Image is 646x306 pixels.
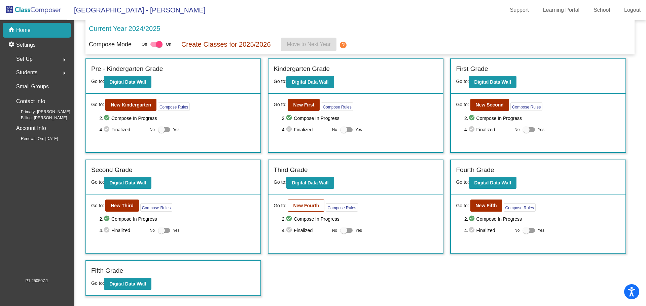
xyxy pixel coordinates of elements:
[464,215,620,223] span: 2. Compose In Progress
[99,126,146,134] span: 4. Finalized
[91,79,104,84] span: Go to:
[99,226,146,234] span: 4. Finalized
[474,79,511,85] b: Digital Data Wall
[286,126,294,134] mat-icon: check_circle
[142,41,147,47] span: Off
[8,41,16,49] mat-icon: settings
[292,79,328,85] b: Digital Data Wall
[514,227,519,233] span: No
[588,5,615,15] a: School
[456,64,488,74] label: First Grade
[173,126,180,134] span: Yes
[10,136,58,142] span: Renewal On: [DATE]
[67,5,205,15] span: [GEOGRAPHIC_DATA] - [PERSON_NAME]
[274,64,330,74] label: Kindergarten Grade
[282,226,329,234] span: 4. Finalized
[282,114,438,122] span: 2. Compose In Progress
[355,226,362,234] span: Yes
[10,115,67,121] span: Billing: [PERSON_NAME]
[91,64,163,74] label: Pre - Kindergarten Grade
[286,114,294,122] mat-icon: check_circle
[332,127,337,133] span: No
[91,101,104,108] span: Go to:
[468,226,476,234] mat-icon: check_circle
[150,227,155,233] span: No
[89,24,160,34] p: Current Year 2024/2025
[292,180,328,185] b: Digital Data Wall
[476,102,504,107] b: New Second
[150,127,155,133] span: No
[16,41,36,49] p: Settings
[464,114,620,122] span: 2. Compose In Progress
[470,200,502,212] button: New Fifth
[111,102,151,107] b: New Kindergarten
[105,99,156,111] button: New Kindergarten
[173,226,180,234] span: Yes
[538,126,544,134] span: Yes
[91,280,104,286] span: Go to:
[286,177,334,189] button: Digital Data Wall
[274,202,286,209] span: Go to:
[103,226,111,234] mat-icon: check_circle
[470,99,509,111] button: New Second
[355,126,362,134] span: Yes
[619,5,646,15] a: Logout
[99,215,255,223] span: 2. Compose In Progress
[468,114,476,122] mat-icon: check_circle
[91,202,104,209] span: Go to:
[166,41,171,47] span: On
[104,76,151,88] button: Digital Data Wall
[16,82,49,91] p: Small Groups
[286,76,334,88] button: Digital Data Wall
[288,99,320,111] button: New First
[468,215,476,223] mat-icon: check_circle
[8,26,16,34] mat-icon: home
[91,266,123,276] label: Fifth Grade
[286,215,294,223] mat-icon: check_circle
[16,124,46,133] p: Account Info
[456,179,469,185] span: Go to:
[60,56,68,64] mat-icon: arrow_right
[514,127,519,133] span: No
[10,109,70,115] span: Primary: [PERSON_NAME]
[505,5,534,15] a: Support
[282,126,329,134] span: 4. Finalized
[468,126,476,134] mat-icon: check_circle
[91,165,133,175] label: Second Grade
[469,177,516,189] button: Digital Data Wall
[326,203,358,212] button: Compose Rules
[111,203,134,208] b: New Third
[91,179,104,185] span: Go to:
[60,69,68,77] mat-icon: arrow_right
[109,79,146,85] b: Digital Data Wall
[99,114,255,122] span: 2. Compose In Progress
[510,102,542,111] button: Compose Rules
[109,281,146,287] b: Digital Data Wall
[286,226,294,234] mat-icon: check_circle
[104,278,151,290] button: Digital Data Wall
[89,40,132,49] p: Compose Mode
[274,165,308,175] label: Third Grade
[16,97,45,106] p: Contact Info
[339,41,347,49] mat-icon: help
[103,114,111,122] mat-icon: check_circle
[474,180,511,185] b: Digital Data Wall
[181,39,271,49] p: Create Classes for 2025/2026
[105,200,139,212] button: New Third
[16,54,33,64] span: Set Up
[274,79,286,84] span: Go to:
[332,227,337,233] span: No
[476,203,497,208] b: New Fifth
[456,79,469,84] span: Go to:
[282,215,438,223] span: 2. Compose In Progress
[293,203,319,208] b: New Fourth
[538,5,585,15] a: Learning Portal
[103,215,111,223] mat-icon: check_circle
[469,76,516,88] button: Digital Data Wall
[464,226,511,234] span: 4. Finalized
[538,226,544,234] span: Yes
[158,102,190,111] button: Compose Rules
[103,126,111,134] mat-icon: check_circle
[456,165,494,175] label: Fourth Grade
[104,177,151,189] button: Digital Data Wall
